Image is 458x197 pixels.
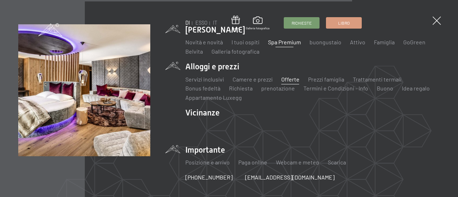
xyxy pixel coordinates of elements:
[308,76,344,83] a: Prezzi famiglia
[185,20,190,26] a: DI
[185,173,233,181] a: [PHONE_NUMBER]
[238,159,267,166] a: Paga online
[229,85,253,92] a: Richiesta
[276,159,319,166] a: Webcam e meteo
[353,76,401,83] a: Trattamenti termali
[185,94,242,101] a: Appartamento Luxegg
[350,39,365,45] a: Attivo
[326,18,361,28] a: Libro
[402,85,430,92] a: Idea regalo
[403,39,425,45] a: GoGreen
[185,174,233,181] font: [PHONE_NUMBER]
[338,20,350,25] font: Libro
[185,159,230,166] a: Posizione e arrivo
[246,26,269,30] font: Galleria fotografica
[292,20,312,25] font: Richieste
[246,16,269,30] a: Galleria fotografica
[232,26,239,30] font: Buono
[303,85,368,92] a: Termini e Condizioni - Info
[310,39,341,45] a: buongustaio
[211,48,259,55] a: Galleria fotografica
[374,39,395,45] a: Famiglia
[185,76,224,83] a: Servizi inclusivi
[232,16,240,30] a: Buono
[195,20,208,26] a: ESSO
[328,159,346,166] a: Scarica
[232,39,259,45] a: I tuoi ospiti
[185,48,203,55] a: Belvita
[261,85,295,92] a: prenotazione
[185,85,220,92] a: Bonus fedeltà
[185,39,223,45] a: Novità e novità
[281,76,299,83] a: Offerte
[233,76,273,83] a: Camere e prezzi
[213,20,217,26] a: IT
[377,85,393,92] a: Buono
[245,173,335,181] a: [EMAIL_ADDRESS][DOMAIN_NAME]
[268,39,301,45] a: Spa Premium
[284,18,319,28] a: Richieste
[245,174,335,181] font: [EMAIL_ADDRESS][DOMAIN_NAME]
